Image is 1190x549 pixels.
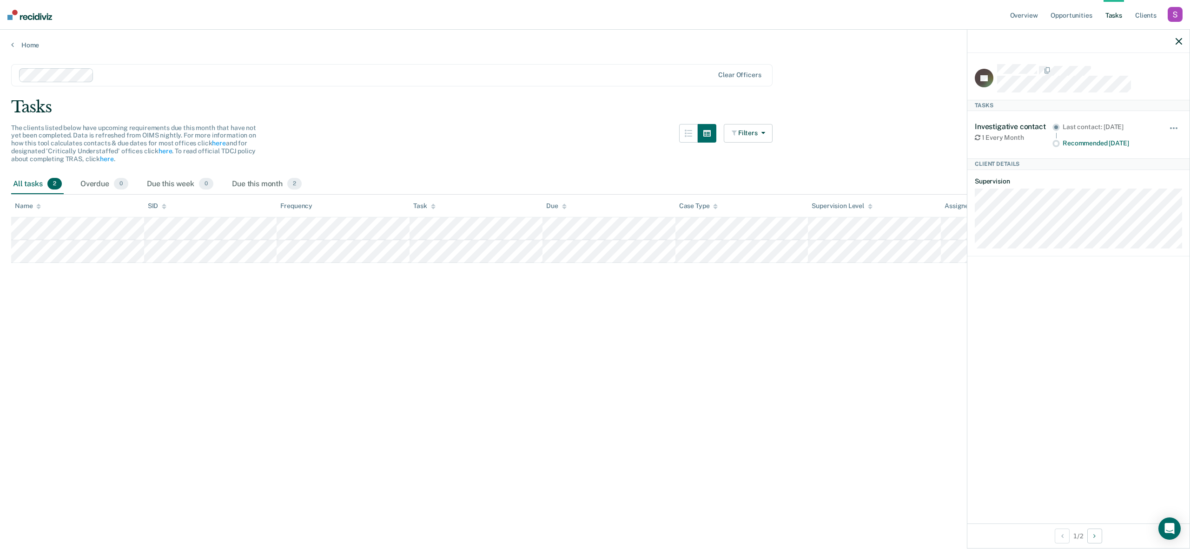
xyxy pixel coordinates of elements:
[945,202,989,210] div: Assigned To
[1158,517,1181,540] div: Open Intercom Messenger
[287,178,302,190] span: 2
[114,178,128,190] span: 0
[812,202,873,210] div: Supervision Level
[975,122,1052,131] div: Investigative contact
[11,174,64,195] div: All tasks
[100,155,113,163] a: here
[11,98,1179,117] div: Tasks
[7,10,52,20] img: Recidiviz
[212,139,225,147] a: here
[967,523,1190,548] div: 1 / 2
[1055,529,1070,543] button: Previous Client
[413,202,435,210] div: Task
[15,202,41,210] div: Name
[11,41,1179,49] a: Home
[230,174,304,195] div: Due this month
[967,100,1190,111] div: Tasks
[1063,123,1156,131] div: Last contact: [DATE]
[159,147,172,155] a: here
[718,71,761,79] div: Clear officers
[724,124,773,143] button: Filters
[11,124,256,163] span: The clients listed below have upcoming requirements due this month that have not yet been complet...
[975,177,1182,185] dt: Supervision
[679,202,718,210] div: Case Type
[280,202,312,210] div: Frequency
[967,158,1190,170] div: Client Details
[47,178,62,190] span: 2
[79,174,130,195] div: Overdue
[1063,139,1156,147] div: Recommended [DATE]
[1087,529,1102,543] button: Next Client
[975,134,1052,142] div: 1 Every Month
[145,174,215,195] div: Due this week
[546,202,567,210] div: Due
[199,178,213,190] span: 0
[148,202,167,210] div: SID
